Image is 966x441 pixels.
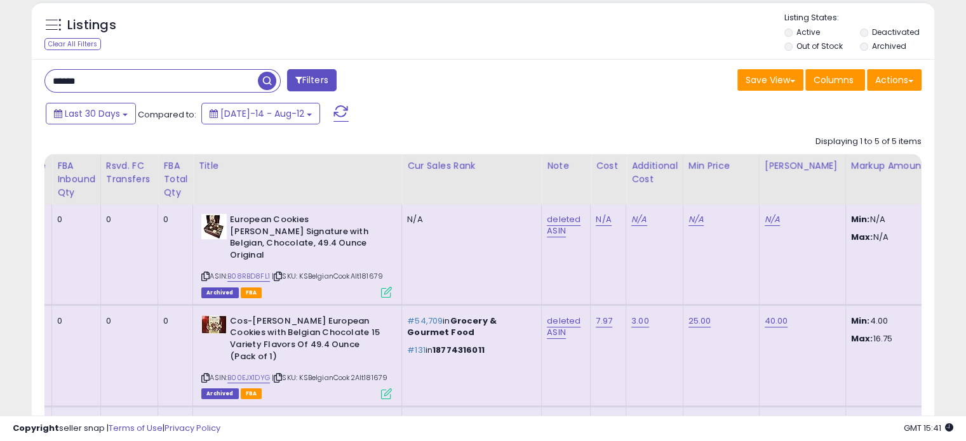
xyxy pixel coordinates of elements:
span: Grocery & Gourmet Food [407,315,497,338]
div: ASIN: [201,315,392,398]
button: Save View [737,69,803,91]
button: Actions [867,69,922,91]
label: Active [796,27,820,37]
div: Cost [596,159,621,173]
a: N/A [631,213,647,226]
div: N/A [407,214,532,225]
p: N/A [851,214,956,225]
span: Compared to: [138,109,196,121]
div: ASIN: [201,214,392,296]
strong: Copyright [13,422,59,434]
button: [DATE]-14 - Aug-12 [201,103,320,124]
strong: Min: [851,315,870,327]
button: Last 30 Days [46,103,136,124]
div: Fulfillable Quantity [3,159,46,186]
a: deleted ASIN [547,315,580,339]
a: N/A [596,213,611,226]
a: 40.00 [765,315,788,327]
a: Terms of Use [109,422,163,434]
p: in [407,345,532,356]
strong: Max: [851,231,873,243]
div: 0 [57,214,91,225]
span: | SKU: KSBelgianCookAlt181679 [272,271,383,281]
label: Archived [871,41,906,51]
p: Listing States: [784,12,934,24]
img: 51cUy4kLE2L._SL40_.jpg [201,214,227,239]
span: #54,709 [407,315,443,327]
div: Clear All Filters [44,38,101,50]
a: 25.00 [688,315,711,327]
label: Out of Stock [796,41,843,51]
p: 4.00 [851,315,956,327]
span: FBA [241,287,262,298]
a: 7.97 [596,315,612,327]
div: FBA Total Qty [163,159,187,199]
a: Privacy Policy [164,422,220,434]
span: FBA [241,388,262,399]
button: Columns [805,69,865,91]
button: Filters [287,69,337,91]
strong: Min: [851,213,870,225]
p: 16.75 [851,333,956,345]
span: Listings that have been deleted from Seller Central [201,388,238,399]
div: [PERSON_NAME] [765,159,840,173]
div: 0 [163,214,183,225]
div: Displaying 1 to 5 of 5 items [815,136,922,148]
span: | SKU: KSBelgianCook2Alt181679 [272,372,387,383]
p: N/A [851,232,956,243]
a: N/A [765,213,780,226]
a: deleted ASIN [547,213,580,237]
div: Markup Amount [851,159,961,173]
a: 3.00 [631,315,649,327]
div: 0 [106,315,149,327]
div: Title [198,159,396,173]
span: Columns [814,74,854,86]
div: seller snap | | [13,423,220,435]
span: [DATE]-14 - Aug-12 [220,107,304,120]
div: Additional Cost [631,159,678,186]
img: 51WBEwycHkL._SL40_.jpg [201,315,227,334]
a: B00EJX1DYG [227,372,270,383]
a: B08RBD8FL1 [227,271,270,282]
div: Cur Sales Rank [407,159,536,173]
p: in [407,315,532,338]
div: 0 [57,315,91,327]
span: Last 30 Days [65,107,120,120]
h5: Listings [67,16,116,34]
a: N/A [688,213,704,226]
div: FBA inbound Qty [57,159,95,199]
div: 0 [163,315,183,327]
span: 2025-09-12 15:41 GMT [904,422,953,434]
strong: Max: [851,332,873,345]
span: Listings that have been deleted from Seller Central [201,287,238,298]
b: Cos-[PERSON_NAME] European Cookies with Belgian Chocolate 15 Variety Flavors Of 49.4 Ounce (Pack ... [230,315,384,365]
div: 0 [106,214,149,225]
div: Rsvd. FC Transfers [106,159,153,186]
div: Note [547,159,585,173]
span: #131 [407,344,426,356]
b: European Cookies [PERSON_NAME] Signature with Belgian, Chocolate, 49.4 Ounce Original [230,214,384,264]
span: 18774316011 [433,344,485,356]
div: Min Price [688,159,754,173]
label: Deactivated [871,27,919,37]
